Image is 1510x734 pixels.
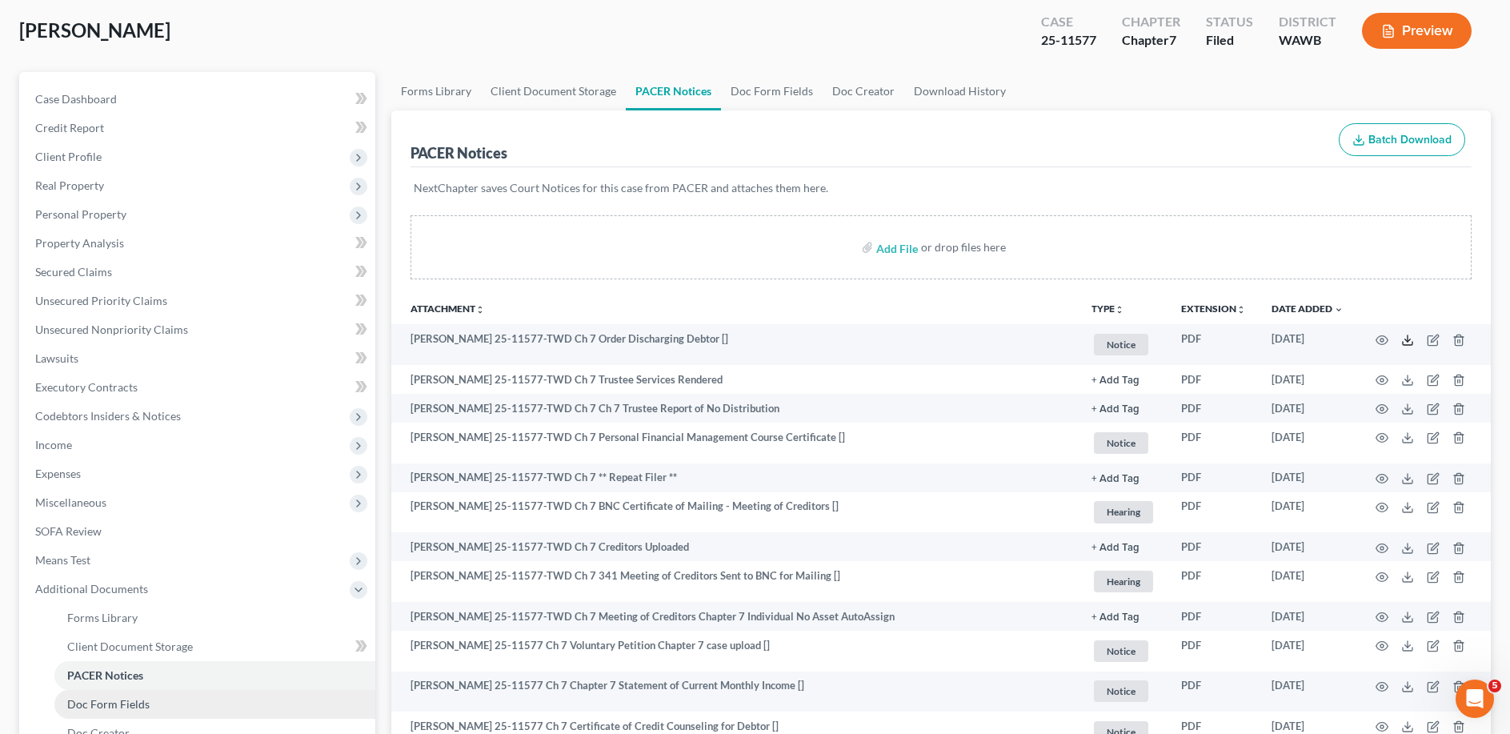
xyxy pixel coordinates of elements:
[35,553,90,567] span: Means Test
[35,524,102,538] span: SOFA Review
[35,265,112,279] span: Secured Claims
[1091,474,1140,484] button: + Add Tag
[1272,303,1344,315] a: Date Added expand_more
[1259,324,1356,365] td: [DATE]
[1206,31,1253,50] div: Filed
[1362,13,1472,49] button: Preview
[1236,305,1246,315] i: unfold_more
[22,315,375,344] a: Unsecured Nonpriority Claims
[721,72,823,110] a: Doc Form Fields
[391,423,1079,463] td: [PERSON_NAME] 25-11577-TWD Ch 7 Personal Financial Management Course Certificate []
[1168,463,1259,492] td: PDF
[414,180,1468,196] p: NextChapter saves Court Notices for this case from PACER and attaches them here.
[391,365,1079,394] td: [PERSON_NAME] 25-11577-TWD Ch 7 Trustee Services Rendered
[1094,680,1148,702] span: Notice
[35,438,72,451] span: Income
[904,72,1015,110] a: Download History
[1041,13,1096,31] div: Case
[391,492,1079,533] td: [PERSON_NAME] 25-11577-TWD Ch 7 BNC Certificate of Mailing - Meeting of Creditors []
[921,239,1006,255] div: or drop files here
[1091,404,1140,415] button: + Add Tag
[391,561,1079,602] td: [PERSON_NAME] 25-11577-TWD Ch 7 341 Meeting of Creditors Sent to BNC for Mailing []
[1279,31,1336,50] div: WAWB
[1091,401,1156,416] a: + Add Tag
[1169,32,1176,47] span: 7
[35,323,188,336] span: Unsecured Nonpriority Claims
[35,380,138,394] span: Executory Contracts
[1168,631,1259,672] td: PDF
[475,305,485,315] i: unfold_more
[1091,539,1156,555] a: + Add Tag
[1456,680,1494,718] iframe: Intercom live chat
[1091,331,1156,358] a: Notice
[1259,631,1356,672] td: [DATE]
[1488,680,1501,692] span: 5
[1206,13,1253,31] div: Status
[1259,672,1356,712] td: [DATE]
[35,294,167,307] span: Unsecured Priority Claims
[67,697,150,711] span: Doc Form Fields
[35,467,81,480] span: Expenses
[1091,612,1140,623] button: + Add Tag
[1094,432,1148,454] span: Notice
[54,690,375,719] a: Doc Form Fields
[35,582,148,596] span: Additional Documents
[1168,672,1259,712] td: PDF
[35,92,117,106] span: Case Dashboard
[35,150,102,163] span: Client Profile
[22,229,375,258] a: Property Analysis
[1259,365,1356,394] td: [DATE]
[411,143,507,162] div: PACER Notices
[1259,602,1356,631] td: [DATE]
[35,409,181,423] span: Codebtors Insiders & Notices
[67,668,143,682] span: PACER Notices
[1094,571,1153,592] span: Hearing
[1091,499,1156,525] a: Hearing
[19,18,170,42] span: [PERSON_NAME]
[22,114,375,142] a: Credit Report
[35,121,104,134] span: Credit Report
[391,72,481,110] a: Forms Library
[1168,532,1259,561] td: PDF
[1334,305,1344,315] i: expand_more
[22,258,375,287] a: Secured Claims
[35,351,78,365] span: Lawsuits
[1259,463,1356,492] td: [DATE]
[1168,492,1259,533] td: PDF
[1168,394,1259,423] td: PDF
[22,287,375,315] a: Unsecured Priority Claims
[1279,13,1336,31] div: District
[67,611,138,624] span: Forms Library
[1091,568,1156,595] a: Hearing
[1091,638,1156,664] a: Notice
[823,72,904,110] a: Doc Creator
[391,324,1079,365] td: [PERSON_NAME] 25-11577-TWD Ch 7 Order Discharging Debtor []
[626,72,721,110] a: PACER Notices
[1091,543,1140,553] button: + Add Tag
[1094,501,1153,523] span: Hearing
[391,602,1079,631] td: [PERSON_NAME] 25-11577-TWD Ch 7 Meeting of Creditors Chapter 7 Individual No Asset AutoAssign
[35,178,104,192] span: Real Property
[1168,324,1259,365] td: PDF
[1091,372,1156,387] a: + Add Tag
[1168,365,1259,394] td: PDF
[54,632,375,661] a: Client Document Storage
[1094,640,1148,662] span: Notice
[22,517,375,546] a: SOFA Review
[1259,492,1356,533] td: [DATE]
[1094,334,1148,355] span: Notice
[1168,561,1259,602] td: PDF
[411,303,485,315] a: Attachmentunfold_more
[1259,561,1356,602] td: [DATE]
[391,394,1079,423] td: [PERSON_NAME] 25-11577-TWD Ch 7 Ch 7 Trustee Report of No Distribution
[1168,602,1259,631] td: PDF
[54,661,375,690] a: PACER Notices
[35,236,124,250] span: Property Analysis
[1091,430,1156,456] a: Notice
[1091,304,1124,315] button: TYPEunfold_more
[35,495,106,509] span: Miscellaneous
[1122,13,1180,31] div: Chapter
[1368,133,1452,146] span: Batch Download
[391,672,1079,712] td: [PERSON_NAME] 25-11577 Ch 7 Chapter 7 Statement of Current Monthly Income []
[54,604,375,632] a: Forms Library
